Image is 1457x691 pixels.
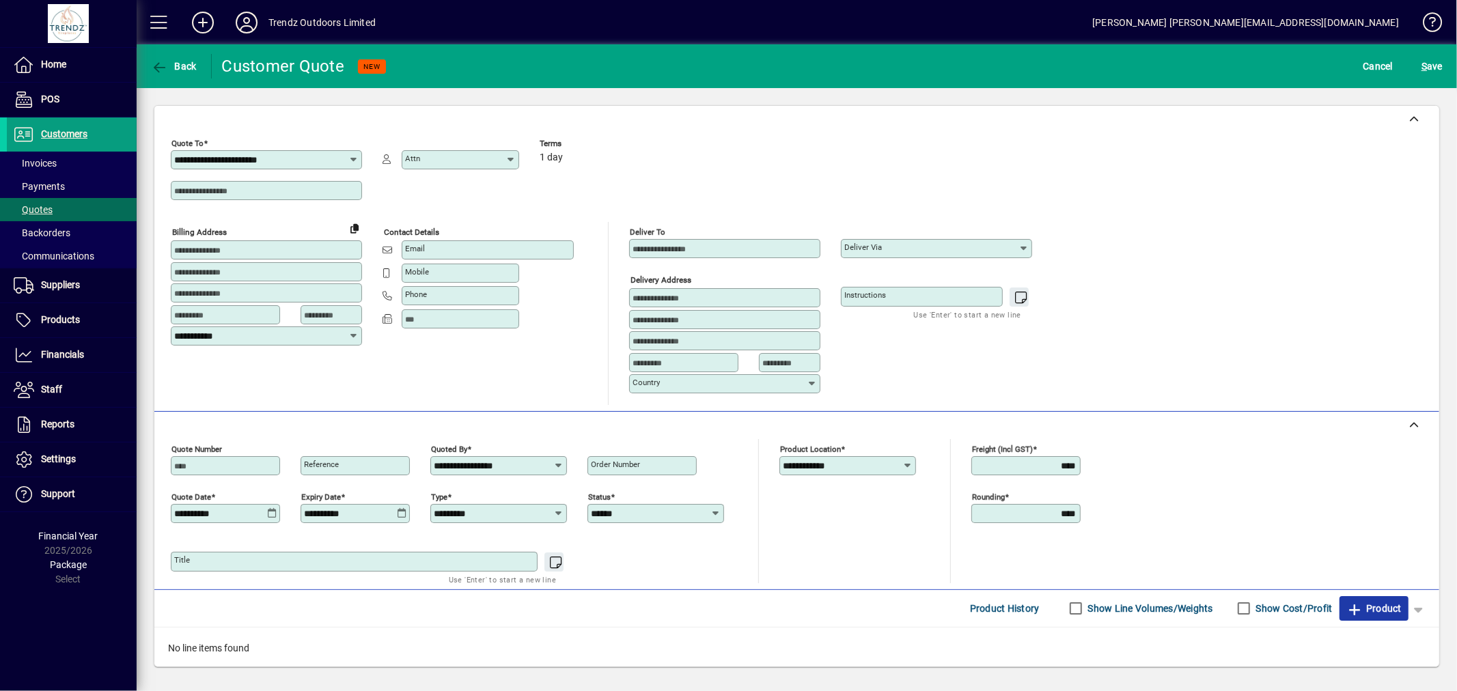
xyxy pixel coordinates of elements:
[14,227,70,238] span: Backorders
[41,314,80,325] span: Products
[7,268,137,302] a: Suppliers
[7,152,137,175] a: Invoices
[41,349,84,360] span: Financials
[1421,55,1443,77] span: ave
[7,83,137,117] a: POS
[780,444,841,453] mat-label: Product location
[39,531,98,541] span: Financial Year
[914,307,1021,322] mat-hint: Use 'Enter' to start a new line
[965,596,1045,621] button: Product History
[41,279,80,290] span: Suppliers
[7,477,137,511] a: Support
[41,59,66,70] span: Home
[7,303,137,337] a: Products
[844,290,886,300] mat-label: Instructions
[14,181,65,192] span: Payments
[633,378,660,387] mat-label: Country
[225,10,268,35] button: Profile
[540,139,622,148] span: Terms
[344,217,365,239] button: Copy to Delivery address
[174,555,190,565] mat-label: Title
[41,419,74,429] span: Reports
[151,61,197,72] span: Back
[1346,597,1402,619] span: Product
[1418,54,1446,79] button: Save
[540,152,563,163] span: 1 day
[7,442,137,477] a: Settings
[591,460,640,469] mat-label: Order number
[7,48,137,82] a: Home
[405,290,427,299] mat-label: Phone
[1085,602,1213,615] label: Show Line Volumes/Weights
[1421,61,1427,72] span: S
[148,54,200,79] button: Back
[972,444,1033,453] mat-label: Freight (incl GST)
[7,221,137,244] a: Backorders
[431,444,467,453] mat-label: Quoted by
[181,10,225,35] button: Add
[7,408,137,442] a: Reports
[1360,54,1397,79] button: Cancel
[1413,3,1440,47] a: Knowledge Base
[41,384,62,395] span: Staff
[14,204,53,215] span: Quotes
[7,198,137,221] a: Quotes
[268,12,376,33] div: Trendz Outdoors Limited
[7,373,137,407] a: Staff
[154,627,1439,669] div: No line items found
[1092,12,1399,33] div: [PERSON_NAME] [PERSON_NAME][EMAIL_ADDRESS][DOMAIN_NAME]
[405,267,429,277] mat-label: Mobile
[222,55,345,77] div: Customer Quote
[14,251,94,262] span: Communications
[50,559,87,570] span: Package
[41,94,59,104] span: POS
[171,139,204,148] mat-label: Quote To
[405,244,425,253] mat-label: Email
[588,492,611,501] mat-label: Status
[14,158,57,169] span: Invoices
[970,597,1040,619] span: Product History
[1340,596,1409,621] button: Product
[41,453,76,464] span: Settings
[449,572,556,587] mat-hint: Use 'Enter' to start a new line
[431,492,447,501] mat-label: Type
[7,338,137,372] a: Financials
[363,62,380,71] span: NEW
[171,492,211,501] mat-label: Quote date
[41,488,75,499] span: Support
[1253,602,1333,615] label: Show Cost/Profit
[301,492,341,501] mat-label: Expiry date
[1363,55,1393,77] span: Cancel
[844,242,882,252] mat-label: Deliver via
[405,154,420,163] mat-label: Attn
[972,492,1005,501] mat-label: Rounding
[304,460,339,469] mat-label: Reference
[7,175,137,198] a: Payments
[41,128,87,139] span: Customers
[171,444,222,453] mat-label: Quote number
[7,244,137,268] a: Communications
[137,54,212,79] app-page-header-button: Back
[630,227,665,237] mat-label: Deliver To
